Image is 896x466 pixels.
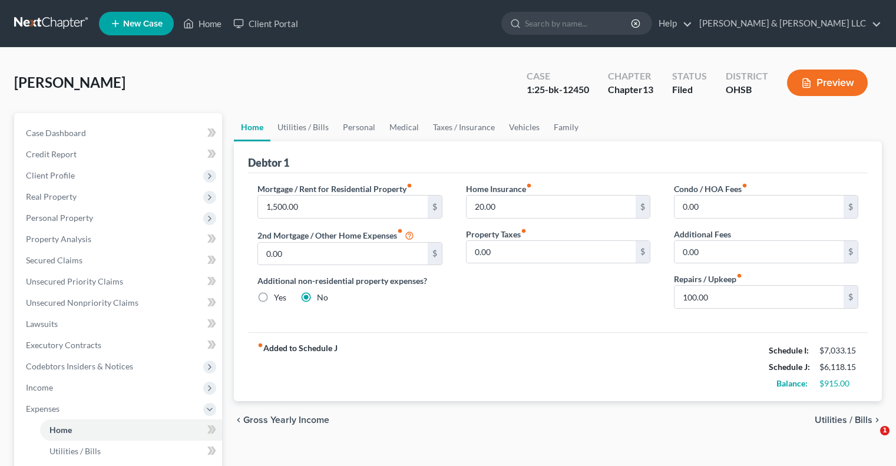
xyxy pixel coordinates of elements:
input: Search by name... [525,12,633,34]
strong: Balance: [776,378,808,388]
span: Property Analysis [26,234,91,244]
label: No [317,292,328,303]
label: Yes [274,292,286,303]
span: Expenses [26,404,59,414]
span: 13 [643,84,653,95]
label: Condo / HOA Fees [674,183,748,195]
input: -- [258,243,427,265]
span: New Case [123,19,163,28]
a: Client Portal [227,13,304,34]
a: Credit Report [16,144,222,165]
a: Lawsuits [16,313,222,335]
i: chevron_right [872,415,882,425]
div: Status [672,70,707,83]
div: Debtor 1 [248,156,289,170]
span: Credit Report [26,149,77,159]
a: Home [234,113,270,141]
span: Case Dashboard [26,128,86,138]
div: 1:25-bk-12450 [527,83,589,97]
strong: Added to Schedule J [257,342,338,392]
label: Additional Fees [674,228,731,240]
span: Gross Yearly Income [243,415,329,425]
div: $ [636,196,650,218]
input: -- [258,196,427,218]
input: -- [467,241,636,263]
div: $ [844,241,858,263]
div: Filed [672,83,707,97]
strong: Schedule J: [769,362,810,372]
i: fiber_manual_record [397,228,403,234]
a: Unsecured Priority Claims [16,271,222,292]
i: fiber_manual_record [257,342,263,348]
input: -- [675,196,844,218]
a: Unsecured Nonpriority Claims [16,292,222,313]
div: District [726,70,768,83]
i: fiber_manual_record [406,183,412,189]
a: Executory Contracts [16,335,222,356]
input: -- [675,286,844,308]
a: Utilities / Bills [40,441,222,462]
span: 1 [880,426,890,435]
span: Client Profile [26,170,75,180]
div: $915.00 [819,378,858,389]
div: $ [636,241,650,263]
a: Case Dashboard [16,123,222,144]
iframe: Intercom live chat [856,426,884,454]
input: -- [467,196,636,218]
span: Executory Contracts [26,340,101,350]
span: Utilities / Bills [49,446,101,456]
span: Unsecured Priority Claims [26,276,123,286]
div: $ [844,286,858,308]
a: Home [40,419,222,441]
a: Taxes / Insurance [426,113,502,141]
i: fiber_manual_record [526,183,532,189]
span: [PERSON_NAME] [14,74,125,91]
strong: Schedule I: [769,345,809,355]
label: Repairs / Upkeep [674,273,742,285]
div: OHSB [726,83,768,97]
div: Chapter [608,70,653,83]
i: fiber_manual_record [736,273,742,279]
div: $6,118.15 [819,361,858,373]
button: Preview [787,70,868,96]
div: Chapter [608,83,653,97]
a: Help [653,13,692,34]
span: Codebtors Insiders & Notices [26,361,133,371]
label: Property Taxes [466,228,527,240]
div: $ [428,196,442,218]
a: Personal [336,113,382,141]
i: fiber_manual_record [521,228,527,234]
div: $7,033.15 [819,345,858,356]
span: Unsecured Nonpriority Claims [26,298,138,308]
i: chevron_left [234,415,243,425]
a: [PERSON_NAME] & [PERSON_NAME] LLC [693,13,881,34]
span: Home [49,425,72,435]
a: Utilities / Bills [270,113,336,141]
span: Secured Claims [26,255,82,265]
a: Family [547,113,586,141]
span: Lawsuits [26,319,58,329]
span: Personal Property [26,213,93,223]
span: Income [26,382,53,392]
label: 2nd Mortgage / Other Home Expenses [257,228,414,242]
label: Mortgage / Rent for Residential Property [257,183,412,195]
span: Utilities / Bills [815,415,872,425]
div: Case [527,70,589,83]
label: Additional non-residential property expenses? [257,275,442,287]
span: Real Property [26,191,77,201]
a: Home [177,13,227,34]
button: Utilities / Bills chevron_right [815,415,882,425]
div: $ [428,243,442,265]
button: chevron_left Gross Yearly Income [234,415,329,425]
a: Secured Claims [16,250,222,271]
a: Property Analysis [16,229,222,250]
i: fiber_manual_record [742,183,748,189]
div: $ [844,196,858,218]
a: Medical [382,113,426,141]
input: -- [675,241,844,263]
a: Vehicles [502,113,547,141]
label: Home Insurance [466,183,532,195]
